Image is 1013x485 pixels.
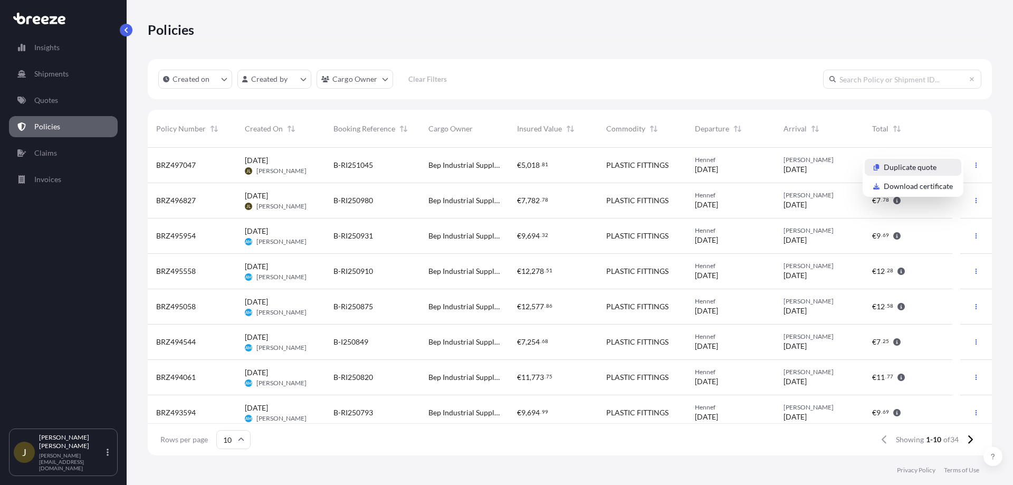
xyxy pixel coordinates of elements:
p: Duplicate quote [884,162,936,173]
a: Duplicate quote [865,159,961,176]
a: Download certificate [865,178,961,195]
p: Download certificate [884,181,953,192]
p: Policies [148,21,195,38]
div: Actions [863,157,963,197]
